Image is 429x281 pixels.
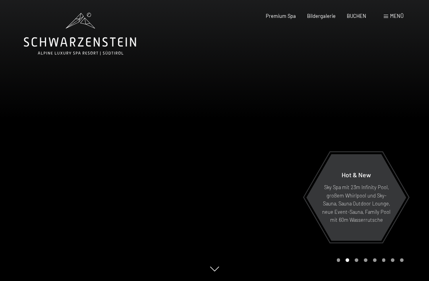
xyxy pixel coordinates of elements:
a: Hot & New Sky Spa mit 23m Infinity Pool, großem Whirlpool und Sky-Sauna, Sauna Outdoor Lounge, ne... [306,154,407,241]
span: Menü [390,13,404,19]
div: Carousel Page 4 [364,258,367,262]
div: Carousel Page 6 [382,258,386,262]
div: Carousel Page 8 [400,258,404,262]
div: Carousel Page 5 [373,258,377,262]
div: Carousel Page 7 [391,258,394,262]
div: Carousel Pagination [334,258,404,262]
div: Carousel Page 2 (Current Slide) [346,258,349,262]
div: Carousel Page 1 [337,258,340,262]
div: Carousel Page 3 [355,258,358,262]
a: BUCHEN [347,13,366,19]
a: Bildergalerie [307,13,336,19]
span: Hot & New [342,171,371,178]
p: Sky Spa mit 23m Infinity Pool, großem Whirlpool und Sky-Sauna, Sauna Outdoor Lounge, neue Event-S... [322,183,391,224]
a: Premium Spa [266,13,296,19]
